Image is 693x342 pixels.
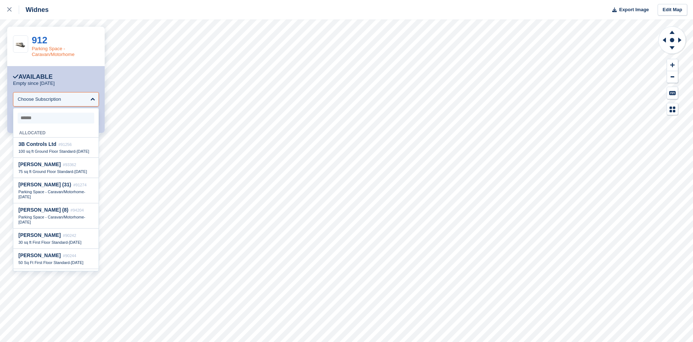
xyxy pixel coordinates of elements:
[18,260,70,265] span: 50 Sq Ft First Floor Standard
[18,232,61,238] span: [PERSON_NAME]
[667,87,678,99] button: Keyboard Shortcuts
[18,169,73,174] span: 75 sq ft Ground Floor Standard
[70,208,84,212] span: #94204
[18,149,93,154] div: -
[18,252,61,258] span: [PERSON_NAME]
[63,254,76,258] span: #90244
[63,163,76,167] span: #93362
[608,4,649,16] button: Export Image
[18,240,93,245] div: -
[13,126,99,138] div: Allocated
[19,5,49,14] div: Widnes
[18,189,93,199] div: -
[18,169,93,174] div: -
[69,240,82,244] span: [DATE]
[18,260,93,265] div: -
[74,169,87,174] span: [DATE]
[13,40,28,48] img: widpark.jpg
[13,73,53,81] div: Available
[18,215,93,225] div: -
[18,195,31,199] span: [DATE]
[18,190,84,194] span: Parking Space - Caravan/Motorhome
[658,4,687,16] a: Edit Map
[18,215,84,219] span: Parking Space - Caravan/Motorhome
[58,142,72,147] span: #91256
[77,149,89,153] span: [DATE]
[667,103,678,115] button: Map Legend
[73,183,87,187] span: #91274
[18,240,67,244] span: 30 sq ft First Floor Standard
[63,233,76,238] span: #90242
[667,59,678,71] button: Zoom In
[18,207,68,213] span: [PERSON_NAME] (8)
[619,6,649,13] span: Export Image
[18,96,61,103] div: Choose Subscription
[71,260,84,265] span: [DATE]
[13,81,55,86] p: Empty since [DATE]
[18,220,31,224] span: [DATE]
[667,71,678,83] button: Zoom Out
[18,182,71,187] span: [PERSON_NAME] (31)
[18,141,56,147] span: 3B Controls Ltd
[18,149,75,153] span: 100 sq ft Ground Floor Standard
[32,46,75,57] a: Parking Space - Caravan/Motorhome
[18,161,61,167] span: [PERSON_NAME]
[32,35,47,46] a: 912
